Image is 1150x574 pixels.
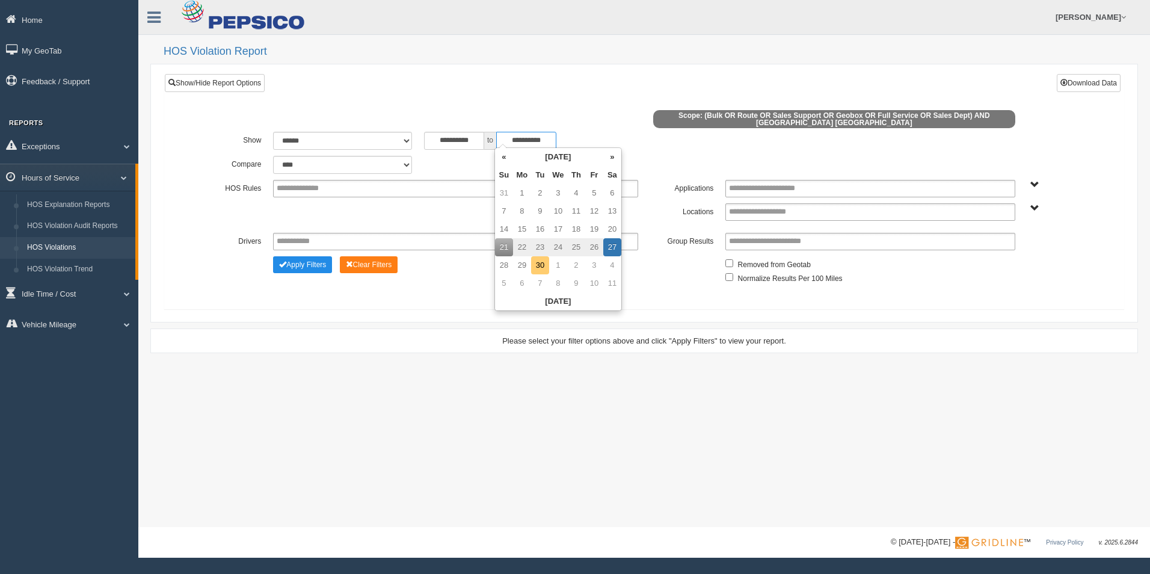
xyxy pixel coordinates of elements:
[567,202,585,220] td: 11
[653,110,1015,128] span: Scope: (Bulk OR Route OR Sales Support OR Geobox OR Full Service OR Sales Dept) AND [GEOGRAPHIC_D...
[513,220,531,238] td: 15
[585,184,603,202] td: 5
[644,180,719,194] label: Applications
[891,536,1138,549] div: © [DATE]-[DATE] - ™
[549,274,567,292] td: 8
[585,238,603,256] td: 26
[273,256,332,273] button: Change Filter Options
[495,148,513,166] th: «
[955,537,1023,549] img: Gridline
[585,202,603,220] td: 12
[531,220,549,238] td: 16
[513,148,603,166] th: [DATE]
[495,184,513,202] td: 31
[1046,539,1083,546] a: Privacy Policy
[567,220,585,238] td: 18
[585,274,603,292] td: 10
[603,148,621,166] th: »
[549,220,567,238] td: 17
[567,184,585,202] td: 4
[531,238,549,256] td: 23
[161,335,1127,347] div: Please select your filter options above and click "Apply Filters" to view your report.
[340,256,398,273] button: Change Filter Options
[585,220,603,238] td: 19
[738,270,843,285] label: Normalize Results Per 100 Miles
[165,74,265,92] a: Show/Hide Report Options
[513,256,531,274] td: 29
[603,238,621,256] td: 27
[567,166,585,184] th: Th
[603,274,621,292] td: 11
[603,220,621,238] td: 20
[192,132,267,146] label: Show
[567,238,585,256] td: 25
[531,184,549,202] td: 2
[603,184,621,202] td: 6
[549,256,567,274] td: 1
[549,238,567,256] td: 24
[192,180,267,194] label: HOS Rules
[549,184,567,202] td: 3
[513,184,531,202] td: 1
[1057,74,1121,92] button: Download Data
[495,238,513,256] td: 21
[484,132,496,150] span: to
[531,256,549,274] td: 30
[644,203,719,218] label: Locations
[513,202,531,220] td: 8
[513,274,531,292] td: 6
[495,166,513,184] th: Su
[1099,539,1138,546] span: v. 2025.6.2844
[495,274,513,292] td: 5
[164,46,1138,58] h2: HOS Violation Report
[22,194,135,216] a: HOS Explanation Reports
[495,202,513,220] td: 7
[192,233,267,247] label: Drivers
[495,220,513,238] td: 14
[192,156,267,170] label: Compare
[567,274,585,292] td: 9
[531,274,549,292] td: 7
[603,166,621,184] th: Sa
[513,238,531,256] td: 22
[531,202,549,220] td: 9
[644,233,719,247] label: Group Results
[495,292,621,310] th: [DATE]
[567,256,585,274] td: 2
[738,256,811,271] label: Removed from Geotab
[513,166,531,184] th: Mo
[22,259,135,280] a: HOS Violation Trend
[603,256,621,274] td: 4
[585,256,603,274] td: 3
[603,202,621,220] td: 13
[22,215,135,237] a: HOS Violation Audit Reports
[549,166,567,184] th: We
[585,166,603,184] th: Fr
[495,256,513,274] td: 28
[22,237,135,259] a: HOS Violations
[531,166,549,184] th: Tu
[549,202,567,220] td: 10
